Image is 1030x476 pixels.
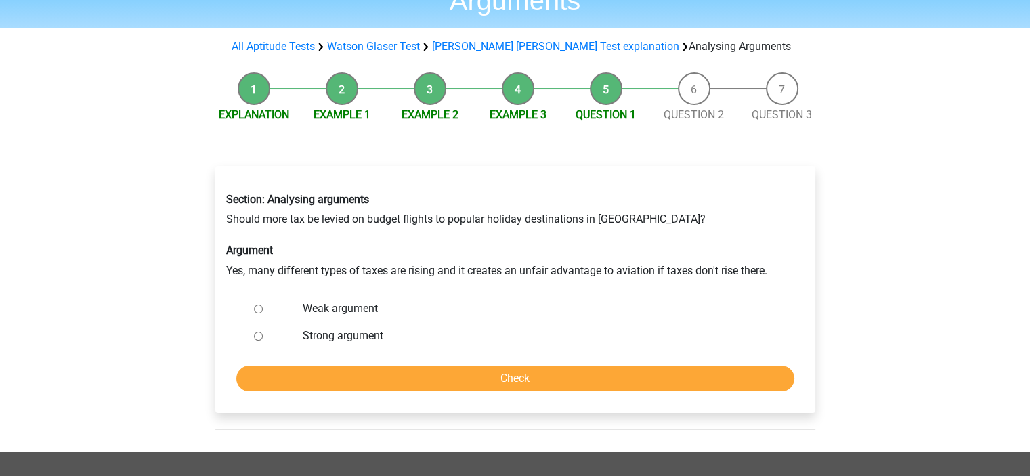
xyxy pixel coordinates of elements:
[432,40,679,53] a: [PERSON_NAME] [PERSON_NAME] Test explanation
[226,39,804,55] div: Analysing Arguments
[219,108,289,121] a: Explanation
[226,193,804,206] h6: Section: Analysing arguments
[303,301,771,317] label: Weak argument
[327,40,420,53] a: Watson Glaser Test
[752,108,812,121] a: Question 3
[232,40,315,53] a: All Aptitude Tests
[314,108,370,121] a: Example 1
[490,108,546,121] a: Example 3
[216,182,815,289] div: Should more tax be levied on budget flights to popular holiday destinations in [GEOGRAPHIC_DATA]?...
[576,108,636,121] a: Question 1
[236,366,794,391] input: Check
[226,244,804,257] h6: Argument
[402,108,458,121] a: Example 2
[303,328,771,344] label: Strong argument
[664,108,724,121] a: Question 2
